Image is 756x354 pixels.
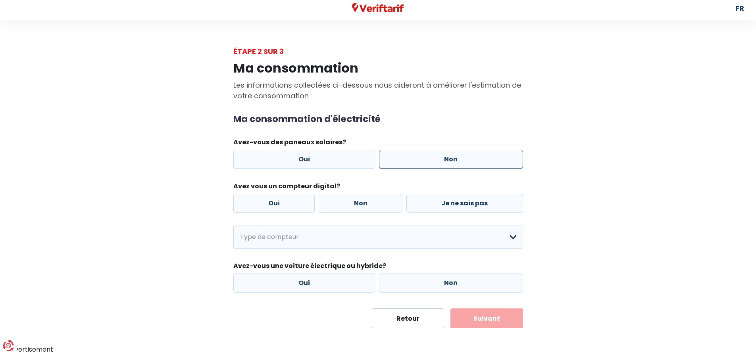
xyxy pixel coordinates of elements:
[233,274,375,293] label: Oui
[450,308,523,328] button: Suivant
[372,308,444,328] button: Retour
[352,3,404,13] img: Veriftarif logo
[233,114,523,125] h2: Ma consommation d'électricité
[233,138,523,150] legend: Avez-vous des paneaux solaires?
[233,46,523,57] div: Étape 2 sur 3
[406,194,523,213] label: Je ne sais pas
[379,150,523,169] label: Non
[233,150,375,169] label: Oui
[233,261,523,274] legend: Avez-vous une voiture électrique ou hybride?
[379,274,523,293] label: Non
[233,182,523,194] legend: Avez vous un compteur digital?
[319,194,402,213] label: Non
[233,80,523,101] p: Les informations collectées ci-dessous nous aideront à améliorer l'estimation de votre consommation
[233,194,315,213] label: Oui
[233,61,523,76] h1: Ma consommation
